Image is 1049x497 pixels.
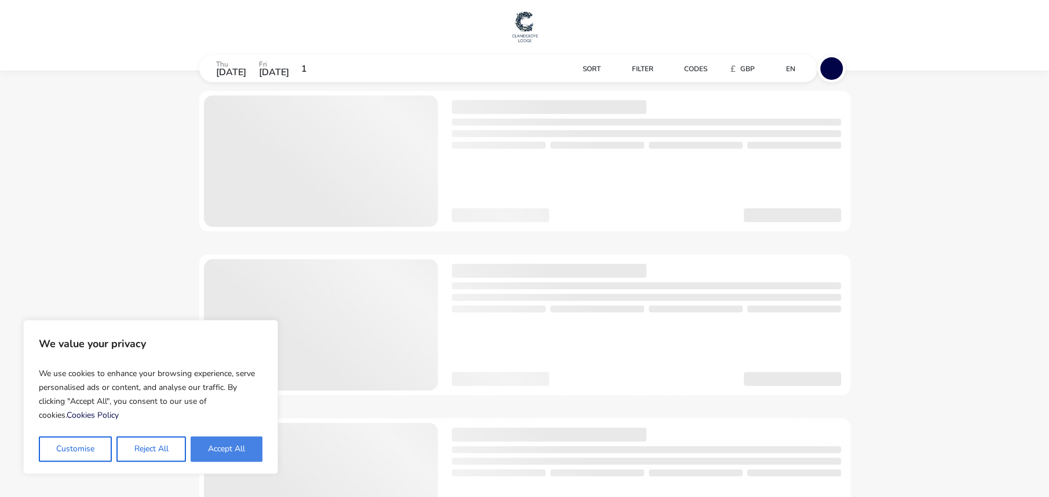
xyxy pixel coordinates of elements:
[600,60,653,77] button: Filter
[763,60,809,77] naf-pibe-menu-bar-item: en
[657,60,716,77] naf-pibe-menu-bar-item: Codes
[735,64,750,73] span: GBP
[600,60,657,77] naf-pibe-menu-bar-item: Filter
[39,436,112,462] button: Customise
[116,436,185,462] button: Reject All
[268,66,298,79] span: [DATE]
[314,64,320,73] span: 1
[221,61,251,68] p: Thu
[191,436,262,462] button: Accept All
[679,64,702,73] span: Codes
[39,362,262,427] p: We use cookies to enhance your browsing experience, serve personalised ads or content, and analys...
[622,64,644,73] span: Filter
[786,64,795,73] span: en
[716,60,759,77] button: £GBP
[510,9,539,44] img: Main Website
[39,332,262,355] p: We value your privacy
[544,60,595,77] button: Sort
[544,60,600,77] naf-pibe-menu-bar-item: Sort
[763,60,805,77] button: en
[716,60,763,77] naf-pibe-menu-bar-item: £GBP
[67,410,119,421] a: Cookies Policy
[221,66,251,79] span: [DATE]
[268,61,298,68] p: Fri
[23,320,278,474] div: We value your privacy
[568,64,586,73] span: Sort
[725,63,730,75] i: £
[199,55,373,82] div: Thu[DATE]Fri[DATE]1
[657,60,711,77] button: Codes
